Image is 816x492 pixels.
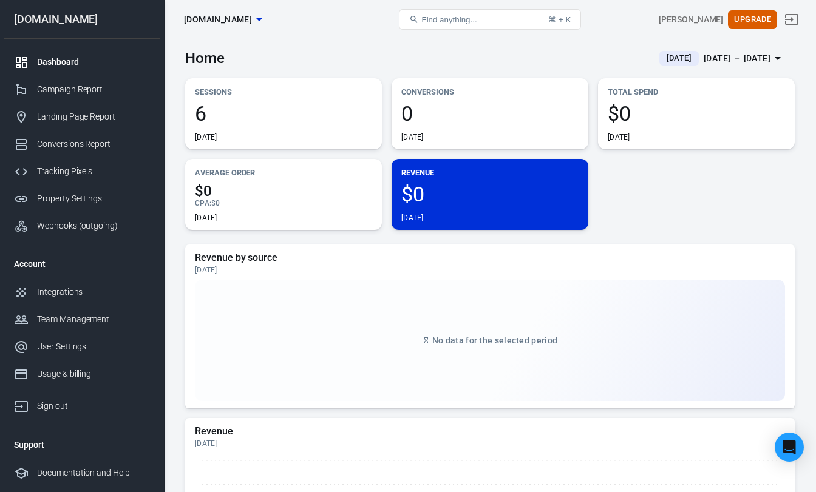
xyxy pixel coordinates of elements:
li: Account [4,249,160,278]
div: [DATE] [608,132,630,142]
div: Open Intercom Messenger [775,433,804,462]
a: Campaign Report [4,76,160,103]
span: 6 [195,103,372,124]
button: [DATE][DATE] － [DATE] [650,49,795,69]
span: promenadefield.com [184,12,252,27]
a: Dashboard [4,49,160,76]
span: No data for the selected period [432,335,557,345]
div: User Settings [37,340,150,353]
span: CPA : [195,199,211,207]
span: $0 [195,184,372,198]
span: $0 [608,103,785,124]
p: Average Order [195,166,372,179]
a: Sign out [777,5,806,34]
h5: Revenue by source [195,252,785,264]
div: [DOMAIN_NAME] [4,14,160,25]
a: Conversions Report [4,130,160,158]
a: Team Management [4,306,160,333]
div: Documentation and Help [37,467,150,479]
span: [DATE] [662,52,696,64]
div: Dashboard [37,56,150,69]
a: Tracking Pixels [4,158,160,185]
span: $0 [211,199,220,207]
button: Find anything...⌘ + K [399,9,581,30]
a: Sign out [4,388,160,420]
div: ⌘ + K [548,15,571,24]
div: [DATE] [401,132,424,142]
div: [DATE] [195,213,217,223]
div: [DATE] [195,132,217,142]
h5: Revenue [195,425,785,437]
div: Campaign Report [37,83,150,96]
span: $0 [401,184,579,204]
div: [DATE] [401,213,424,223]
span: 0 [401,103,579,124]
div: Property Settings [37,192,150,205]
div: Tracking Pixels [37,165,150,178]
p: Revenue [401,166,579,179]
button: Upgrade [728,10,777,29]
h3: Home [185,50,225,67]
span: Find anything... [421,15,477,24]
div: Integrations [37,286,150,298]
a: Integrations [4,278,160,306]
a: Webhooks (outgoing) [4,212,160,240]
a: Usage & billing [4,360,160,388]
div: Webhooks (outgoing) [37,220,150,232]
a: User Settings [4,333,160,360]
p: Sessions [195,86,372,98]
p: Total Spend [608,86,785,98]
div: Sign out [37,400,150,413]
p: Conversions [401,86,579,98]
button: [DOMAIN_NAME] [179,8,267,31]
li: Support [4,430,160,459]
a: Property Settings [4,185,160,212]
a: Landing Page Report [4,103,160,130]
div: Conversions Report [37,138,150,150]
div: Account id: C1SXkjnC [659,13,723,26]
div: Landing Page Report [37,110,150,123]
div: [DATE] [195,439,785,448]
div: Usage & billing [37,368,150,380]
div: [DATE] － [DATE] [704,51,770,66]
div: [DATE] [195,265,785,275]
div: Team Management [37,313,150,326]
